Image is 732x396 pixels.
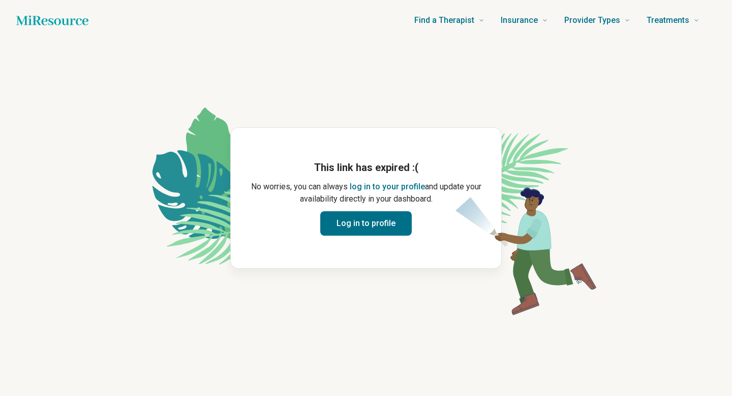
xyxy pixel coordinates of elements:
button: Log in to profile [320,211,412,236]
span: Treatments [647,13,689,27]
span: Find a Therapist [414,13,474,27]
span: Provider Types [564,13,620,27]
p: No worries, you can always and update your availability directly in your dashboard. [247,181,485,205]
button: log in to your profile [350,181,425,193]
h1: This link has expired :( [247,160,485,175]
a: Home page [16,10,88,31]
span: Insurance [501,13,538,27]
